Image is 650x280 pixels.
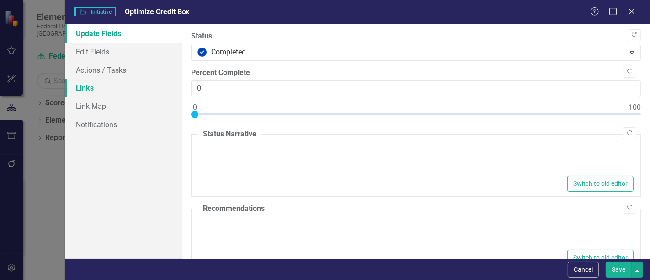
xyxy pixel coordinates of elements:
[191,68,641,78] label: Percent Complete
[606,262,631,278] button: Save
[125,7,190,16] span: Optimize Credit Box
[191,31,641,42] label: Status
[65,115,182,134] a: Notifications
[65,61,182,79] a: Actions / Tasks
[65,43,182,61] a: Edit Fields
[198,129,261,140] legend: Status Narrative
[198,204,269,214] legend: Recommendations
[65,97,182,115] a: Link Map
[65,24,182,43] a: Update Fields
[65,79,182,97] a: Links
[567,250,634,266] button: Switch to old editor
[567,176,634,192] button: Switch to old editor
[568,262,599,278] button: Cancel
[74,7,115,16] span: Initiative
